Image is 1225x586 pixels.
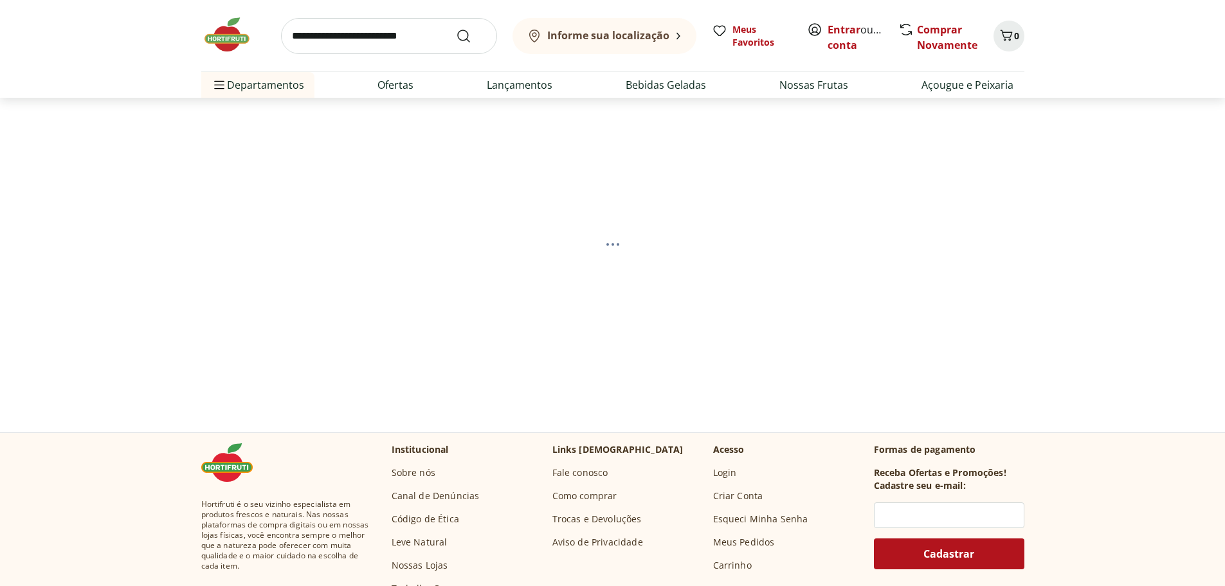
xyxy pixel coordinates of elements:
[874,443,1024,456] p: Formas de pagamento
[487,77,552,93] a: Lançamentos
[552,443,684,456] p: Links [DEMOGRAPHIC_DATA]
[713,466,737,479] a: Login
[547,28,669,42] b: Informe sua localização
[201,499,371,571] span: Hortifruti é o seu vizinho especialista em produtos frescos e naturais. Nas nossas plataformas de...
[713,513,808,526] a: Esqueci Minha Senha
[392,559,448,572] a: Nossas Lojas
[552,490,617,502] a: Como comprar
[513,18,696,54] button: Informe sua localização
[713,490,763,502] a: Criar Conta
[874,479,966,492] h3: Cadastre seu e-mail:
[392,536,448,549] a: Leve Natural
[456,28,487,44] button: Submit Search
[201,15,266,54] img: Hortifruti
[712,23,792,49] a: Meus Favoritos
[828,23,860,37] a: Entrar
[552,513,642,526] a: Trocas e Devoluções
[874,538,1024,569] button: Cadastrar
[392,513,459,526] a: Código de Ética
[779,77,848,93] a: Nossas Frutas
[392,490,480,502] a: Canal de Denúncias
[377,77,413,93] a: Ofertas
[923,549,974,559] span: Cadastrar
[1014,30,1019,42] span: 0
[732,23,792,49] span: Meus Favoritos
[917,23,977,52] a: Comprar Novamente
[212,69,304,100] span: Departamentos
[921,77,1013,93] a: Açougue e Peixaria
[626,77,706,93] a: Bebidas Geladas
[392,466,435,479] a: Sobre nós
[713,559,752,572] a: Carrinho
[392,443,449,456] p: Institucional
[201,443,266,482] img: Hortifruti
[552,466,608,479] a: Fale conosco
[713,443,745,456] p: Acesso
[281,18,497,54] input: search
[552,536,643,549] a: Aviso de Privacidade
[874,466,1006,479] h3: Receba Ofertas e Promoções!
[212,69,227,100] button: Menu
[828,23,898,52] a: Criar conta
[994,21,1024,51] button: Carrinho
[828,22,885,53] span: ou
[713,536,775,549] a: Meus Pedidos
